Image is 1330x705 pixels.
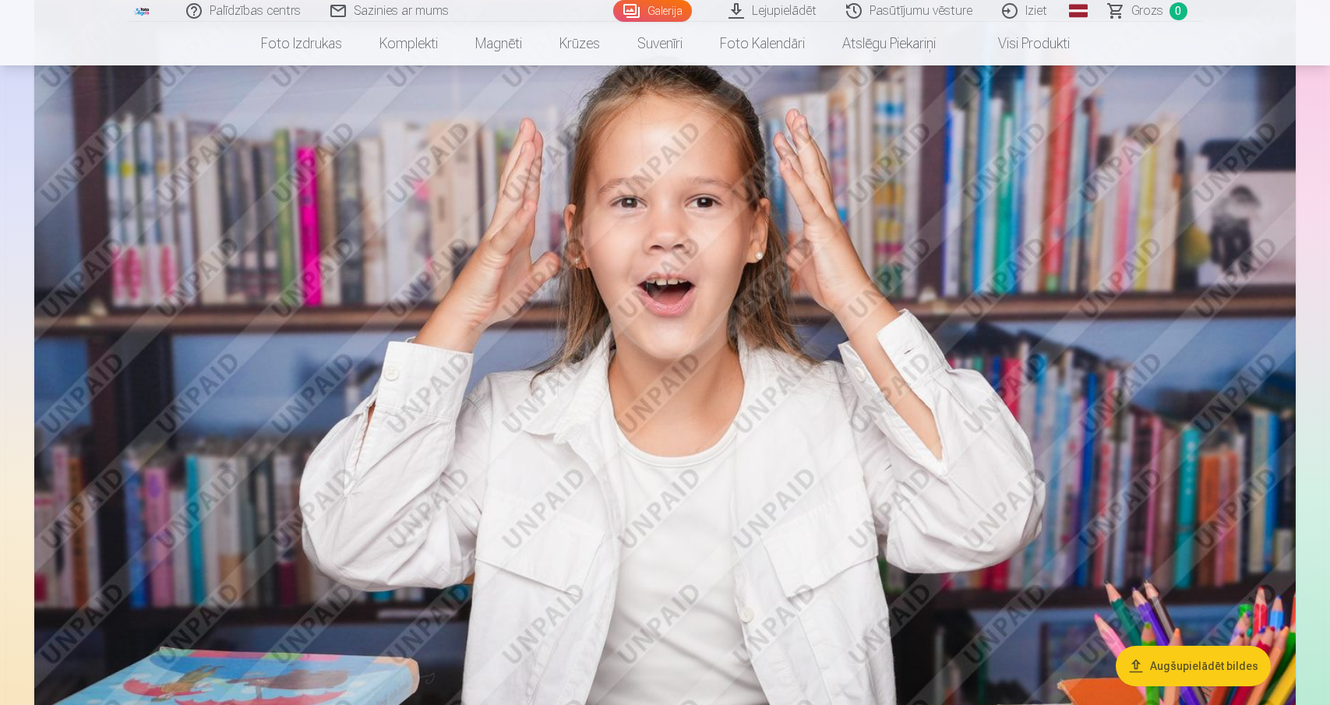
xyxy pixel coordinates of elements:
a: Foto izdrukas [242,22,361,65]
span: Grozs [1131,2,1163,20]
img: /fa1 [134,6,151,16]
button: Augšupielādēt bildes [1116,646,1271,686]
span: 0 [1169,2,1187,20]
a: Foto kalendāri [701,22,824,65]
a: Komplekti [361,22,457,65]
a: Atslēgu piekariņi [824,22,954,65]
a: Visi produkti [954,22,1088,65]
a: Suvenīri [619,22,701,65]
a: Krūzes [541,22,619,65]
a: Magnēti [457,22,541,65]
